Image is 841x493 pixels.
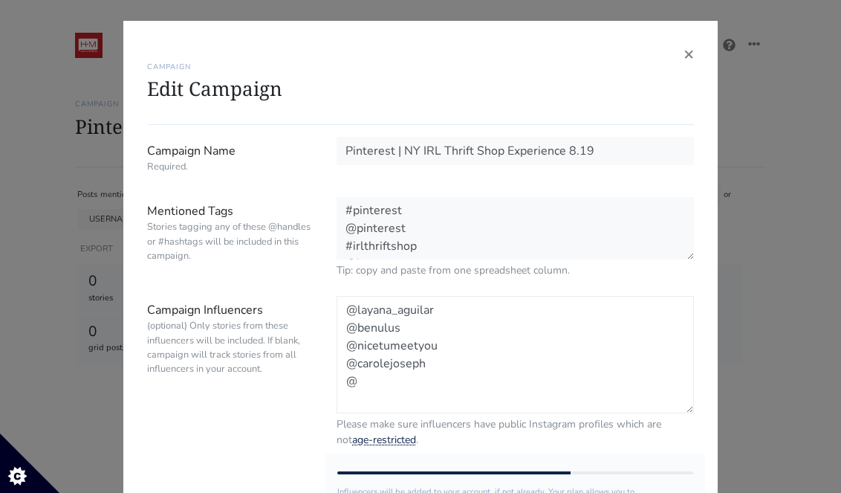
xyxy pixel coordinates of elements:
h1: Edit Campaign [147,77,694,100]
label: Campaign Name [136,137,325,179]
button: Close [683,45,694,62]
a: age-restricted [352,433,416,447]
h6: CAMPAIGN [147,62,694,71]
small: Required. [147,160,314,174]
small: Tip: copy and paste from one spreadsheet column. [337,262,694,278]
textarea: @layana_aguilar @benulus [337,296,694,413]
label: Mentioned Tags [136,197,325,278]
label: Campaign Influencers [136,296,325,448]
input: Campaign Name [337,137,694,165]
small: (optional) Only stories from these influencers will be included. If blank, campaign will track st... [147,319,314,376]
small: Stories tagging any of these @handles or #hashtags will be included in this campaign. [147,220,314,263]
span: × [683,42,694,65]
small: Please make sure influencers have public Instagram profiles which are not . [337,416,694,448]
textarea: #pinterest @pinterest #irlthriftshop @hm_comms [337,197,694,260]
